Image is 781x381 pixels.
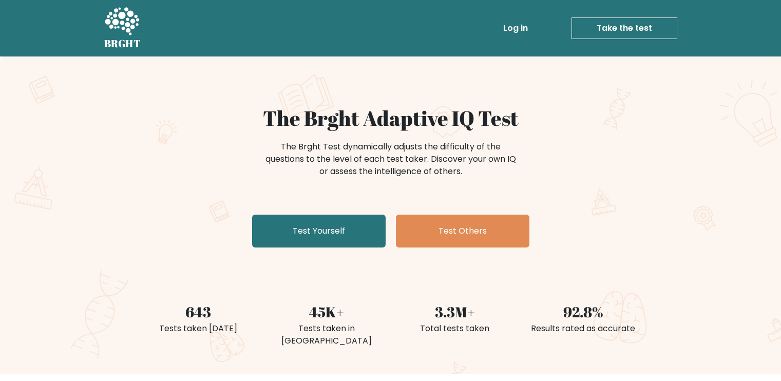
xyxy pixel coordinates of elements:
div: Tests taken in [GEOGRAPHIC_DATA] [269,322,385,347]
div: The Brght Test dynamically adjusts the difficulty of the questions to the level of each test take... [262,141,519,178]
a: Log in [499,18,532,39]
h5: BRGHT [104,37,141,50]
div: Total tests taken [397,322,513,335]
a: Take the test [572,17,677,39]
div: Results rated as accurate [525,322,641,335]
h1: The Brght Adaptive IQ Test [140,106,641,130]
a: Test Others [396,215,529,247]
div: 643 [140,301,256,322]
div: 3.3M+ [397,301,513,322]
a: BRGHT [104,4,141,52]
div: Tests taken [DATE] [140,322,256,335]
div: 45K+ [269,301,385,322]
a: Test Yourself [252,215,386,247]
div: 92.8% [525,301,641,322]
